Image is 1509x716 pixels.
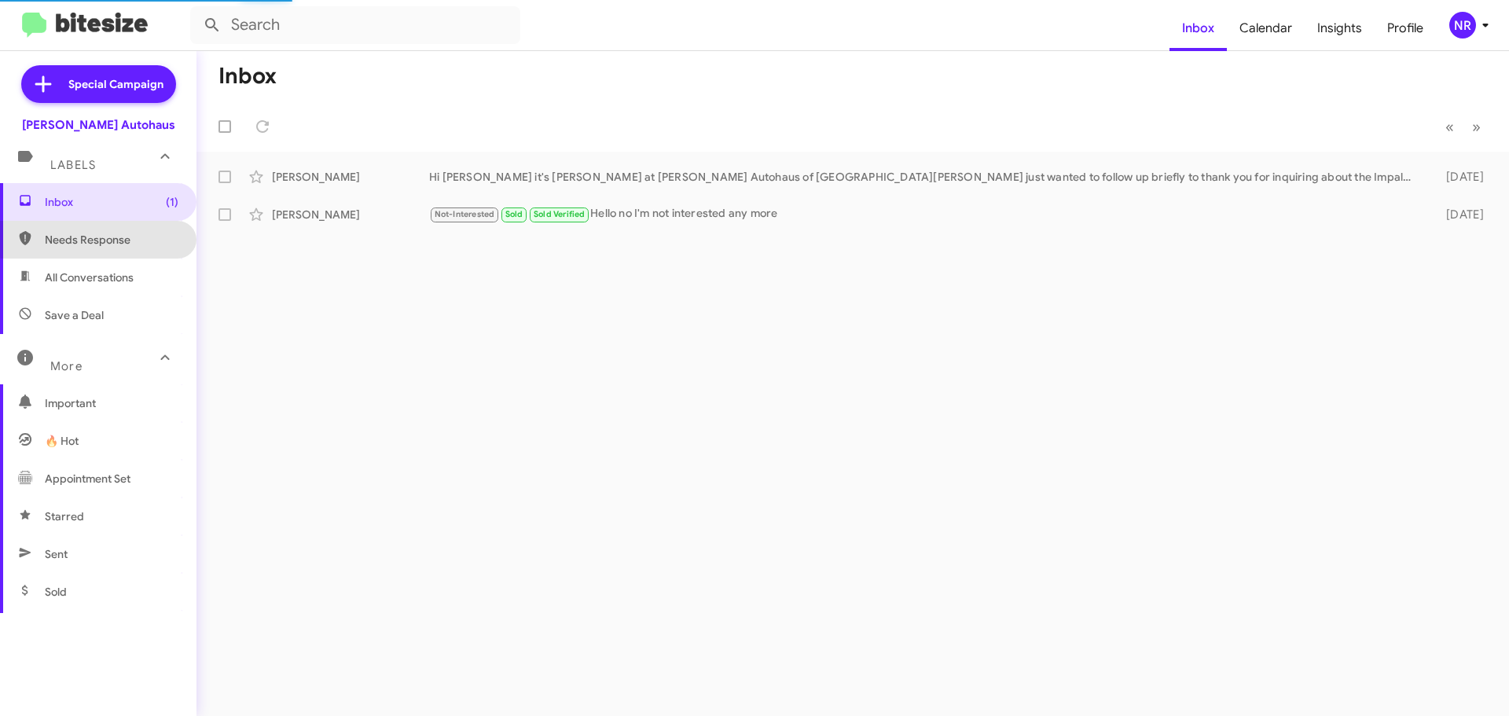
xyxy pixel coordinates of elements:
span: Important [45,395,178,411]
span: 🔥 Hot [45,433,79,449]
span: Sold [505,209,523,219]
div: NR [1449,12,1476,39]
a: Insights [1305,6,1375,51]
h1: Inbox [218,64,277,89]
span: « [1445,117,1454,137]
span: Sent [45,546,68,562]
span: Starred [45,509,84,524]
input: Search [190,6,520,44]
span: Inbox [45,194,178,210]
span: More [50,359,83,373]
a: Profile [1375,6,1436,51]
div: [PERSON_NAME] [272,169,429,185]
span: Sold [45,584,67,600]
span: Not-Interested [435,209,495,219]
button: Previous [1436,111,1463,143]
div: [PERSON_NAME] [272,207,429,222]
span: Appointment Set [45,471,130,487]
span: Save a Deal [45,307,104,323]
div: Hi [PERSON_NAME] it's [PERSON_NAME] at [PERSON_NAME] Autohaus of [GEOGRAPHIC_DATA][PERSON_NAME] j... [429,169,1421,185]
span: All Conversations [45,270,134,285]
nav: Page navigation example [1437,111,1490,143]
div: [PERSON_NAME] Autohaus [22,117,175,133]
button: NR [1436,12,1492,39]
span: Sold Verified [534,209,586,219]
a: Calendar [1227,6,1305,51]
a: Inbox [1169,6,1227,51]
div: [DATE] [1421,169,1496,185]
a: Special Campaign [21,65,176,103]
span: » [1472,117,1481,137]
span: Labels [50,158,96,172]
button: Next [1463,111,1490,143]
span: Special Campaign [68,76,163,92]
div: Hello no I'm not interested any more [429,205,1421,223]
span: (1) [166,194,178,210]
span: Needs Response [45,232,178,248]
div: [DATE] [1421,207,1496,222]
